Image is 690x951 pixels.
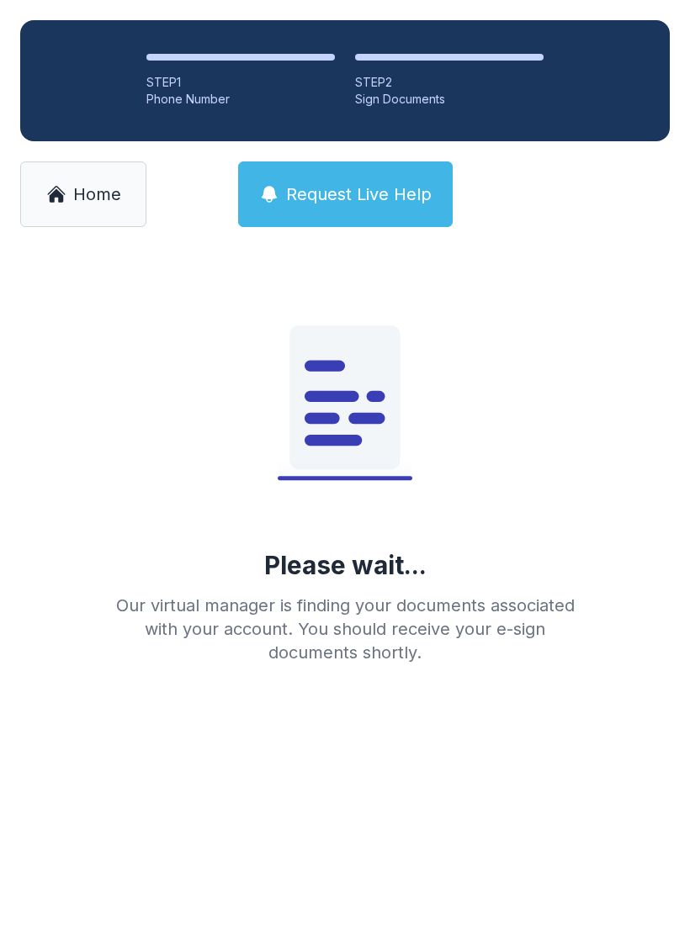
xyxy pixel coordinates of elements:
div: Please wait... [264,550,427,580]
div: STEP 1 [146,74,335,91]
div: STEP 2 [355,74,544,91]
div: Sign Documents [355,91,544,108]
div: Phone Number [146,91,335,108]
span: Request Live Help [286,182,432,206]
div: Our virtual manager is finding your documents associated with your account. You should receive yo... [103,594,587,664]
span: Home [73,182,121,206]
